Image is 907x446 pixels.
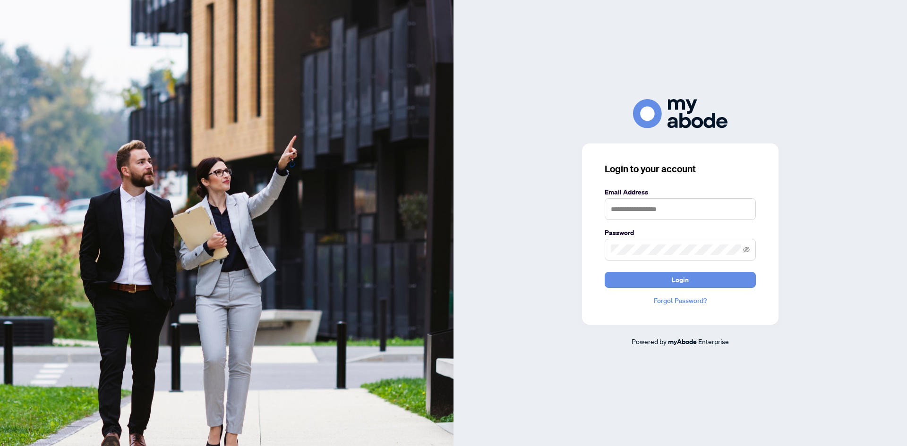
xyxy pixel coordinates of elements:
span: Login [672,272,689,287]
span: Powered by [632,337,667,345]
button: Login [605,272,756,288]
span: Enterprise [698,337,729,345]
label: Password [605,227,756,238]
h3: Login to your account [605,162,756,176]
img: ma-logo [633,99,727,128]
span: eye-invisible [743,246,750,253]
label: Email Address [605,187,756,197]
a: myAbode [668,337,697,347]
a: Forgot Password? [605,295,756,306]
